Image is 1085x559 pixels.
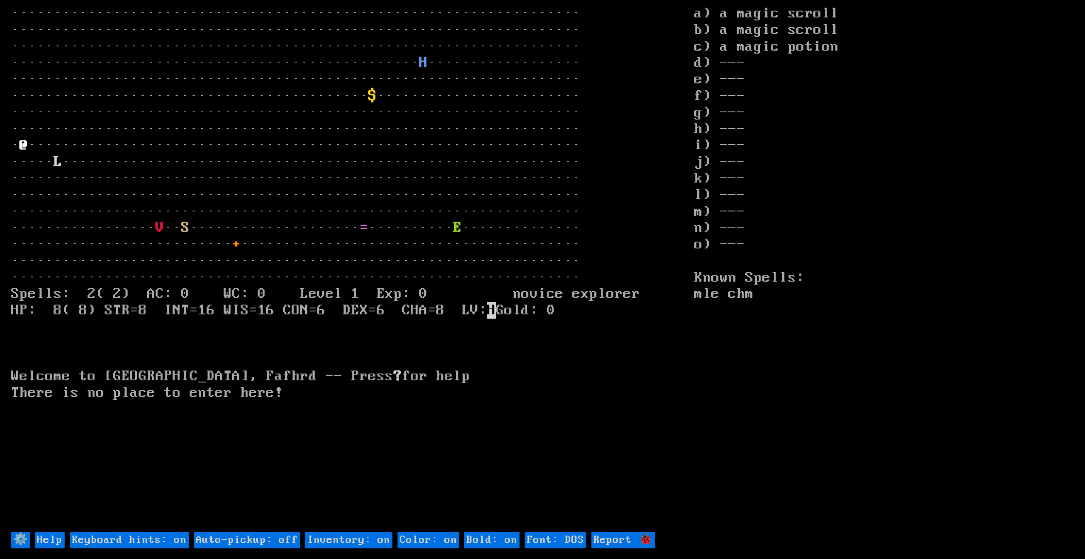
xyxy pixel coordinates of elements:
[54,154,62,170] font: L
[591,532,655,548] input: Report 🐞
[368,88,377,104] font: $
[398,532,459,548] input: Color: on
[232,236,241,253] font: +
[181,220,190,236] font: S
[11,6,695,531] larn: ··································································· ·····························...
[694,6,1074,531] stats: a) a magic scroll b) a magic scroll c) a magic potion d) --- e) --- f) --- g) --- h) --- i) --- j...
[194,532,300,548] input: Auto-pickup: off
[464,532,520,548] input: Bold: on
[35,532,65,548] input: Help
[360,220,368,236] font: =
[525,532,586,548] input: Font: DOS
[156,220,164,236] font: V
[70,532,189,548] input: Keyboard hints: on
[394,368,402,385] b: ?
[11,532,30,548] input: ⚙️
[453,220,462,236] font: E
[20,137,28,154] font: @
[487,302,496,319] mark: H
[305,532,392,548] input: Inventory: on
[419,54,428,71] font: H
